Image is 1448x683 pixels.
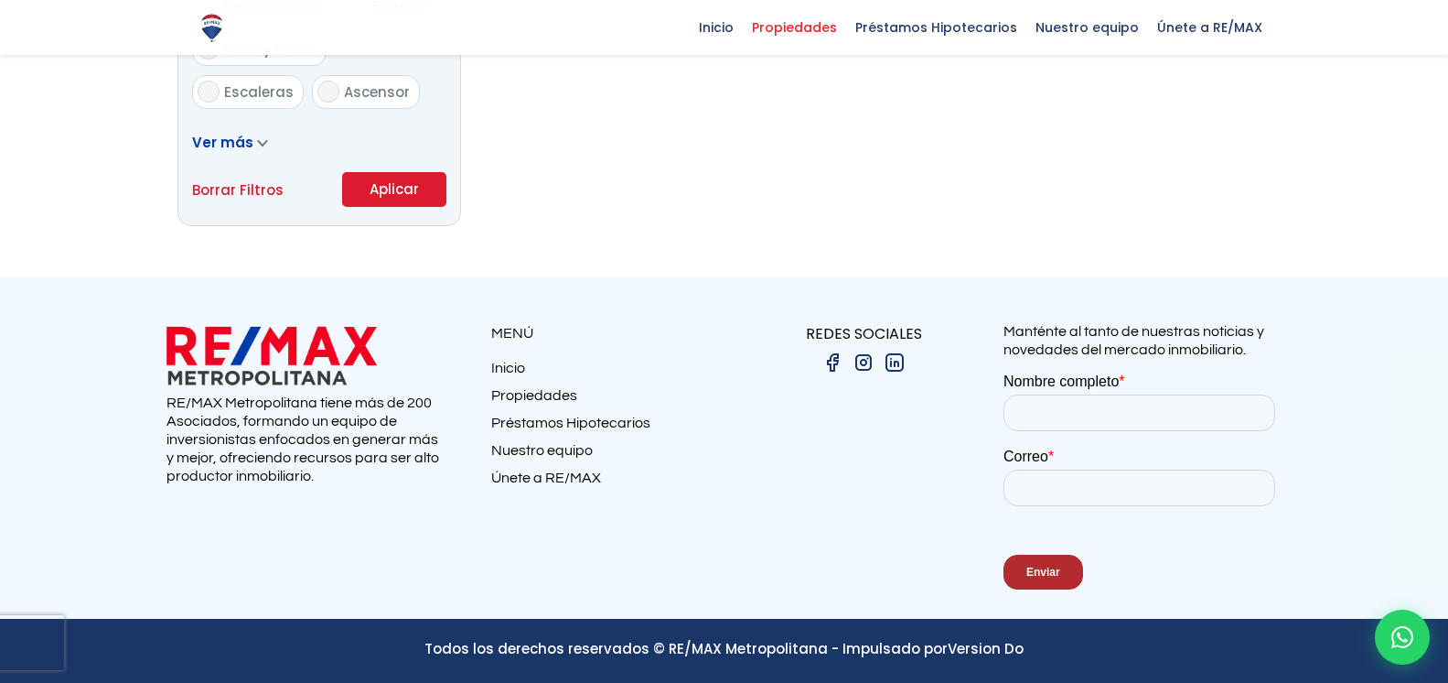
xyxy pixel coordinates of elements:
[491,469,724,496] a: Únete a RE/MAX
[884,352,906,374] img: linkedin.png
[196,12,228,44] img: Logo de REMAX
[1148,14,1271,41] span: Únete a RE/MAX
[491,386,724,414] a: Propiedades
[853,352,874,374] img: instagram.png
[948,639,1024,658] a: Version Do
[224,82,294,102] span: Escaleras
[166,394,445,485] p: RE/MAX Metropolitana tiene más de 200 Asociados, formando un equipo de inversionistas enfocados e...
[1026,14,1148,41] span: Nuestro equipo
[821,352,843,374] img: facebook.png
[724,322,1003,345] p: REDES SOCIALES
[344,82,410,102] span: Ascensor
[342,172,446,207] button: Aplicar
[1003,373,1282,605] iframe: Form 0
[166,637,1282,660] p: Todos los derechos reservados © RE/MAX Metropolitana - Impulsado por
[192,179,284,201] a: Borrar Filtros
[743,14,846,41] span: Propiedades
[192,133,268,152] a: Ver más
[491,441,724,469] a: Nuestro equipo
[491,414,724,441] a: Préstamos Hipotecarios
[1003,322,1282,359] p: Manténte al tanto de nuestras noticias y novedades del mercado inmobiliario.
[846,14,1026,41] span: Préstamos Hipotecarios
[491,322,724,345] p: MENÚ
[491,359,724,386] a: Inicio
[192,133,253,152] span: Ver más
[690,14,743,41] span: Inicio
[166,322,377,389] img: remax metropolitana logo
[198,81,220,103] input: Escaleras
[317,81,339,103] input: Ascensor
